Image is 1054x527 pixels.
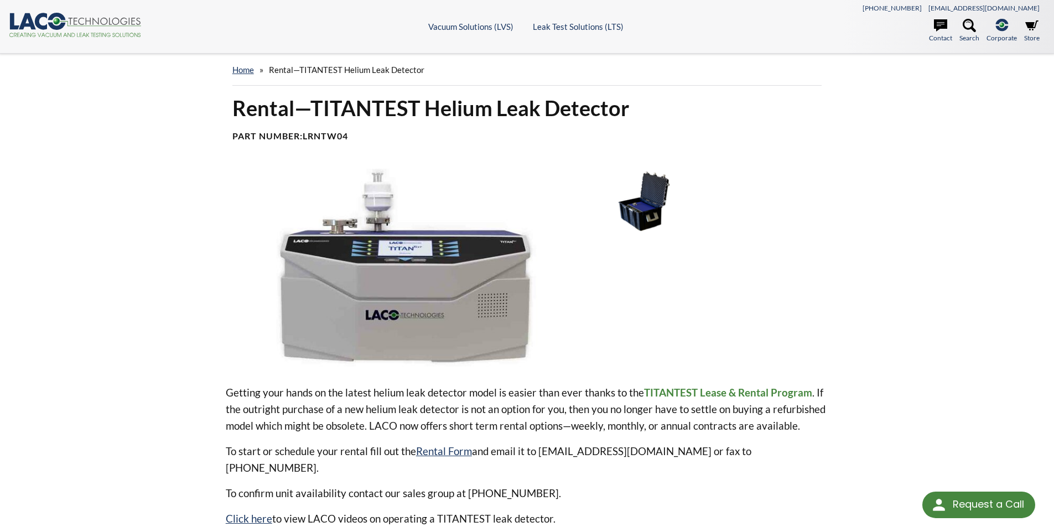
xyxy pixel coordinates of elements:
[226,169,579,367] img: TITANTEST with OME image
[226,512,272,525] a: Click here
[644,386,812,399] strong: TITANTEST Lease & Rental Program
[533,22,624,32] a: Leak Test Solutions (LTS)
[863,4,922,12] a: [PHONE_NUMBER]
[232,65,254,75] a: home
[226,384,829,434] p: Getting your hands on the latest helium leak detector model is easier than ever thanks to the . I...
[232,131,822,142] h4: Part Number:
[428,22,513,32] a: Vacuum Solutions (LVS)
[226,443,829,476] p: To start or schedule your rental fill out the and email it to [EMAIL_ADDRESS][DOMAIN_NAME] or fax...
[226,485,829,502] p: To confirm unit availability contact our sales group at [PHONE_NUMBER].
[986,33,1017,43] span: Corporate
[269,65,424,75] span: Rental—TITANTEST Helium Leak Detector
[922,492,1035,518] div: Request a Call
[1024,19,1040,43] a: Store
[232,54,822,86] div: »
[226,510,829,527] p: to view LACO videos on operating a TITANTEST leak detector.
[303,131,348,141] b: LRNTW04
[953,492,1024,517] div: Request a Call
[928,4,1040,12] a: [EMAIL_ADDRESS][DOMAIN_NAME]
[416,445,472,457] a: Rental Form
[930,496,948,514] img: round button
[232,95,822,122] h1: Rental—TITANTEST Helium Leak Detector
[929,19,952,43] a: Contact
[587,169,702,233] img: TitanTest Carrying Case image
[959,19,979,43] a: Search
